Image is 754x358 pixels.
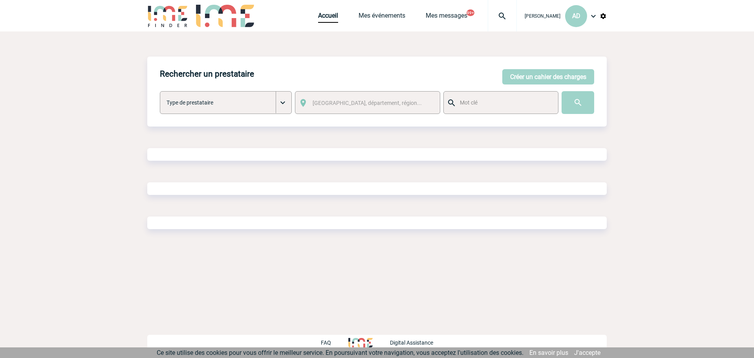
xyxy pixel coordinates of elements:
[525,13,560,19] span: [PERSON_NAME]
[574,349,600,356] a: J'accepte
[157,349,523,356] span: Ce site utilise des cookies pour vous offrir le meilleur service. En poursuivant votre navigation...
[467,9,474,16] button: 99+
[572,12,580,20] span: AD
[458,97,551,108] input: Mot clé
[313,100,422,106] span: [GEOGRAPHIC_DATA], département, région...
[359,12,405,23] a: Mes événements
[348,338,373,347] img: http://www.idealmeetingsevents.fr/
[160,69,254,79] h4: Rechercher un prestataire
[390,340,433,346] p: Digital Assistance
[147,5,188,27] img: IME-Finder
[562,91,594,114] input: Submit
[529,349,568,356] a: En savoir plus
[321,340,331,346] p: FAQ
[426,12,467,23] a: Mes messages
[318,12,338,23] a: Accueil
[321,338,348,346] a: FAQ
